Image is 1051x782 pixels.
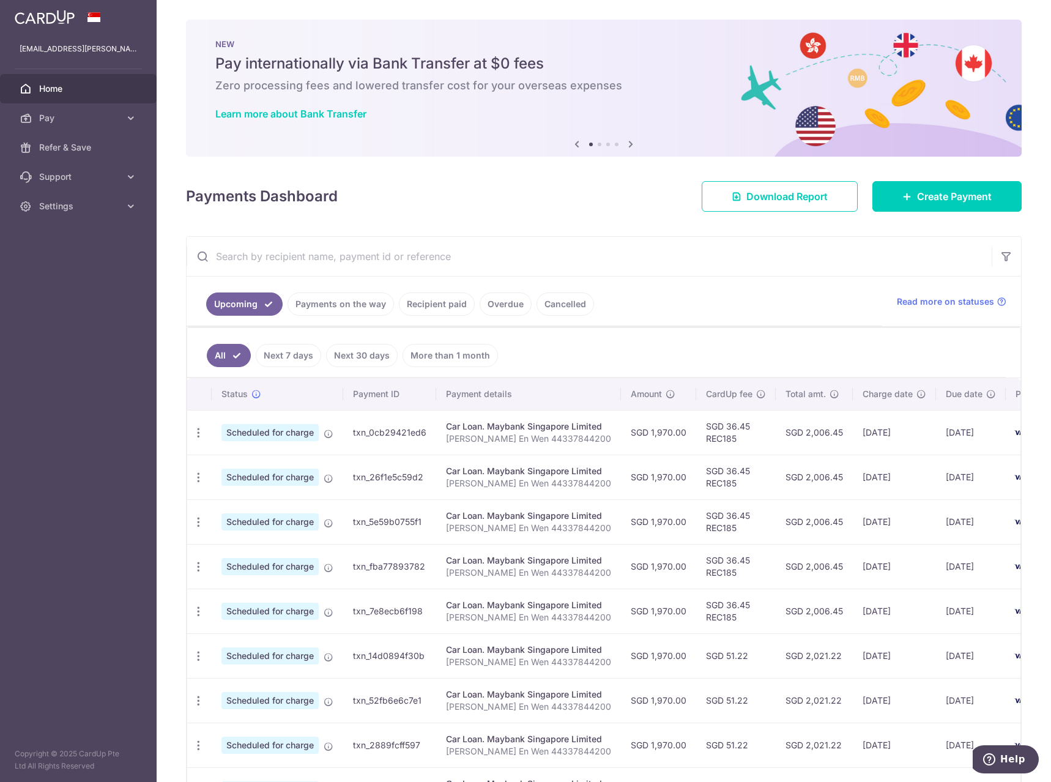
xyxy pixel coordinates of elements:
[446,433,611,445] p: [PERSON_NAME] En Wen 44337844200
[186,20,1022,157] img: Bank transfer banner
[776,410,853,455] td: SGD 2,006.45
[621,723,696,767] td: SGD 1,970.00
[785,388,826,400] span: Total amt.
[853,678,936,723] td: [DATE]
[215,54,992,73] h5: Pay internationally via Bank Transfer at $0 fees
[973,745,1039,776] iframe: Opens a widget where you can find more information
[936,455,1006,499] td: [DATE]
[446,477,611,490] p: [PERSON_NAME] En Wen 44337844200
[936,678,1006,723] td: [DATE]
[343,633,436,678] td: txn_14d0894f30b
[15,10,75,24] img: CardUp
[207,344,251,367] a: All
[872,181,1022,212] a: Create Payment
[1009,738,1034,753] img: Bank Card
[631,388,662,400] span: Amount
[446,644,611,656] div: Car Loan. Maybank Singapore Limited
[221,469,319,486] span: Scheduled for charge
[537,292,594,316] a: Cancelled
[446,701,611,713] p: [PERSON_NAME] En Wen 44337844200
[221,424,319,441] span: Scheduled for charge
[446,510,611,522] div: Car Loan. Maybank Singapore Limited
[776,455,853,499] td: SGD 2,006.45
[215,108,366,120] a: Learn more about Bank Transfer
[221,388,248,400] span: Status
[621,410,696,455] td: SGD 1,970.00
[221,692,319,709] span: Scheduled for charge
[1009,559,1034,574] img: Bank Card
[936,499,1006,544] td: [DATE]
[1009,515,1034,529] img: Bank Card
[696,499,776,544] td: SGD 36.45 REC185
[1009,604,1034,619] img: Bank Card
[343,455,436,499] td: txn_26f1e5c59d2
[936,544,1006,589] td: [DATE]
[343,499,436,544] td: txn_5e59b0755f1
[221,603,319,620] span: Scheduled for charge
[221,647,319,665] span: Scheduled for charge
[1009,470,1034,485] img: Bank Card
[446,522,611,534] p: [PERSON_NAME] En Wen 44337844200
[1009,693,1034,708] img: Bank Card
[39,83,120,95] span: Home
[621,678,696,723] td: SGD 1,970.00
[446,554,611,567] div: Car Loan. Maybank Singapore Limited
[696,678,776,723] td: SGD 51.22
[621,499,696,544] td: SGD 1,970.00
[399,292,475,316] a: Recipient paid
[480,292,532,316] a: Overdue
[343,589,436,633] td: txn_7e8ecb6f198
[436,378,621,410] th: Payment details
[853,455,936,499] td: [DATE]
[853,544,936,589] td: [DATE]
[776,499,853,544] td: SGD 2,006.45
[696,589,776,633] td: SGD 36.45 REC185
[621,633,696,678] td: SGD 1,970.00
[853,633,936,678] td: [DATE]
[446,745,611,758] p: [PERSON_NAME] En Wen 44337844200
[776,589,853,633] td: SGD 2,006.45
[326,344,398,367] a: Next 30 days
[446,465,611,477] div: Car Loan. Maybank Singapore Limited
[936,589,1006,633] td: [DATE]
[288,292,394,316] a: Payments on the way
[446,688,611,701] div: Car Loan. Maybank Singapore Limited
[776,633,853,678] td: SGD 2,021.22
[696,544,776,589] td: SGD 36.45 REC185
[446,599,611,611] div: Car Loan. Maybank Singapore Limited
[621,544,696,589] td: SGD 1,970.00
[215,39,992,49] p: NEW
[221,513,319,531] span: Scheduled for charge
[1009,425,1034,440] img: Bank Card
[621,455,696,499] td: SGD 1,970.00
[343,544,436,589] td: txn_fba77893782
[39,200,120,212] span: Settings
[936,723,1006,767] td: [DATE]
[343,678,436,723] td: txn_52fb6e6c7e1
[343,378,436,410] th: Payment ID
[897,296,994,308] span: Read more on statuses
[853,589,936,633] td: [DATE]
[776,723,853,767] td: SGD 2,021.22
[446,733,611,745] div: Car Loan. Maybank Singapore Limited
[446,656,611,668] p: [PERSON_NAME] En Wen 44337844200
[621,589,696,633] td: SGD 1,970.00
[863,388,913,400] span: Charge date
[853,499,936,544] td: [DATE]
[776,544,853,589] td: SGD 2,006.45
[696,723,776,767] td: SGD 51.22
[946,388,982,400] span: Due date
[39,141,120,154] span: Refer & Save
[936,633,1006,678] td: [DATE]
[446,567,611,579] p: [PERSON_NAME] En Wen 44337844200
[39,171,120,183] span: Support
[853,723,936,767] td: [DATE]
[206,292,283,316] a: Upcoming
[1009,649,1034,663] img: Bank Card
[39,112,120,124] span: Pay
[221,558,319,575] span: Scheduled for charge
[696,455,776,499] td: SGD 36.45 REC185
[936,410,1006,455] td: [DATE]
[221,737,319,754] span: Scheduled for charge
